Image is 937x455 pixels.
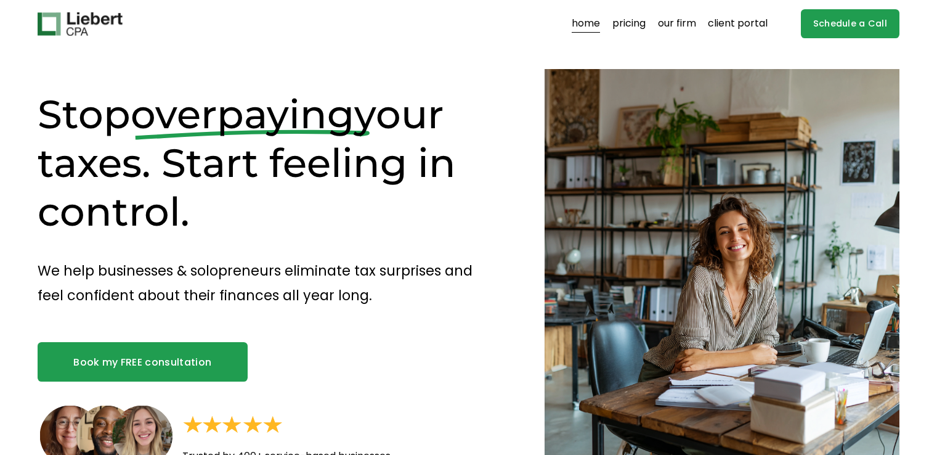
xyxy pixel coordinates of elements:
[38,342,248,382] a: Book my FREE consultation
[131,90,354,138] span: overpaying
[38,12,123,36] img: Liebert CPA
[708,14,768,34] a: client portal
[658,14,696,34] a: our firm
[38,258,501,308] p: We help businesses & solopreneurs eliminate tax surprises and feel confident about their finances...
[38,90,501,236] h1: Stop your taxes. Start feeling in control.
[801,9,900,38] a: Schedule a Call
[572,14,600,34] a: home
[612,14,646,34] a: pricing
